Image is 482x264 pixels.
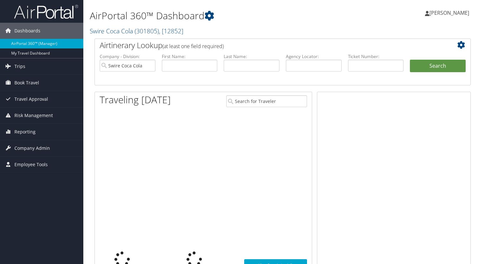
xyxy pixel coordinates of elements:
span: [PERSON_NAME] [429,9,469,16]
label: First Name: [162,53,218,60]
label: Agency Locator: [286,53,342,60]
input: Search for Traveler [226,95,307,107]
span: Book Travel [14,75,39,91]
label: Ticket Number: [348,53,404,60]
span: , [ 12852 ] [159,27,183,35]
label: Last Name: [224,53,279,60]
h2: Airtinerary Lookup [100,40,434,51]
span: Risk Management [14,107,53,123]
span: Company Admin [14,140,50,156]
h1: AirPortal 360™ Dashboard [90,9,347,22]
a: [PERSON_NAME] [425,3,476,22]
img: airportal-logo.png [14,4,78,19]
span: Dashboards [14,23,40,39]
button: Search [410,60,466,72]
span: Reporting [14,124,36,140]
a: Swire Coca Cola [90,27,183,35]
span: (at least one field required) [162,43,224,50]
label: Company - Division: [100,53,155,60]
span: Trips [14,58,25,74]
span: Employee Tools [14,157,48,173]
span: Travel Approval [14,91,48,107]
span: ( 301805 ) [135,27,159,35]
h1: Traveling [DATE] [100,93,171,106]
